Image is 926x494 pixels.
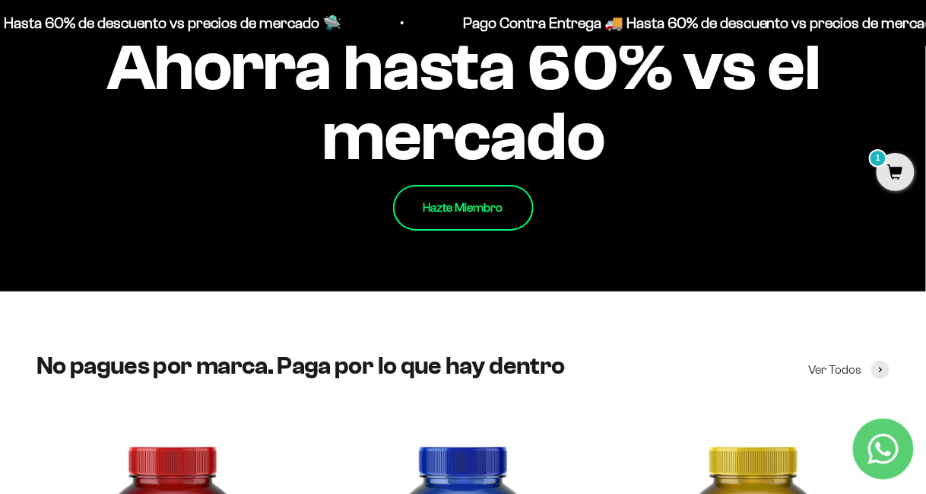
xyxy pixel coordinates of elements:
[36,352,565,379] split-lines: No pagues por marca. Paga por lo que hay dentro
[809,360,890,380] a: Ver Todos
[393,185,534,231] a: Hazte Miembro
[36,32,890,171] impact-text: Ahorra hasta 60% vs el mercado
[809,360,862,380] span: Ver Todos
[869,149,887,167] mark: 1
[877,165,915,182] a: 1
